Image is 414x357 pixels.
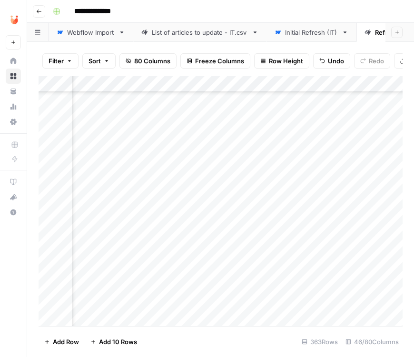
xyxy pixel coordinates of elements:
a: Initial Refresh (IT) [266,23,356,42]
button: Redo [354,53,390,69]
span: Row Height [269,56,303,66]
a: Usage [6,99,21,114]
div: Initial Refresh (IT) [285,28,338,37]
span: Filter [49,56,64,66]
span: Redo [369,56,384,66]
button: Sort [82,53,116,69]
a: Settings [6,114,21,129]
button: Freeze Columns [180,53,250,69]
button: Workspace: Unobravo [6,8,21,31]
button: Filter [42,53,79,69]
span: Sort [89,56,101,66]
button: Add Row [39,334,85,349]
button: Help + Support [6,205,21,220]
a: Your Data [6,84,21,99]
button: Add 10 Rows [85,334,143,349]
div: List of articles to update - IT.csv [152,28,248,37]
button: What's new? [6,189,21,205]
div: What's new? [6,190,20,204]
button: Undo [313,53,350,69]
span: 80 Columns [134,56,170,66]
img: Unobravo Logo [6,11,23,28]
a: Home [6,53,21,69]
span: Add 10 Rows [99,337,137,347]
span: Freeze Columns [195,56,244,66]
div: Refresh (ES) [375,28,412,37]
div: 363 Rows [298,334,342,349]
div: 46/80 Columns [342,334,403,349]
a: Webflow Import [49,23,133,42]
span: Undo [328,56,344,66]
button: Row Height [254,53,309,69]
a: List of articles to update - IT.csv [133,23,266,42]
span: Add Row [53,337,79,347]
a: AirOps Academy [6,174,21,189]
a: Browse [6,69,21,84]
button: 80 Columns [119,53,177,69]
div: Webflow Import [67,28,115,37]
